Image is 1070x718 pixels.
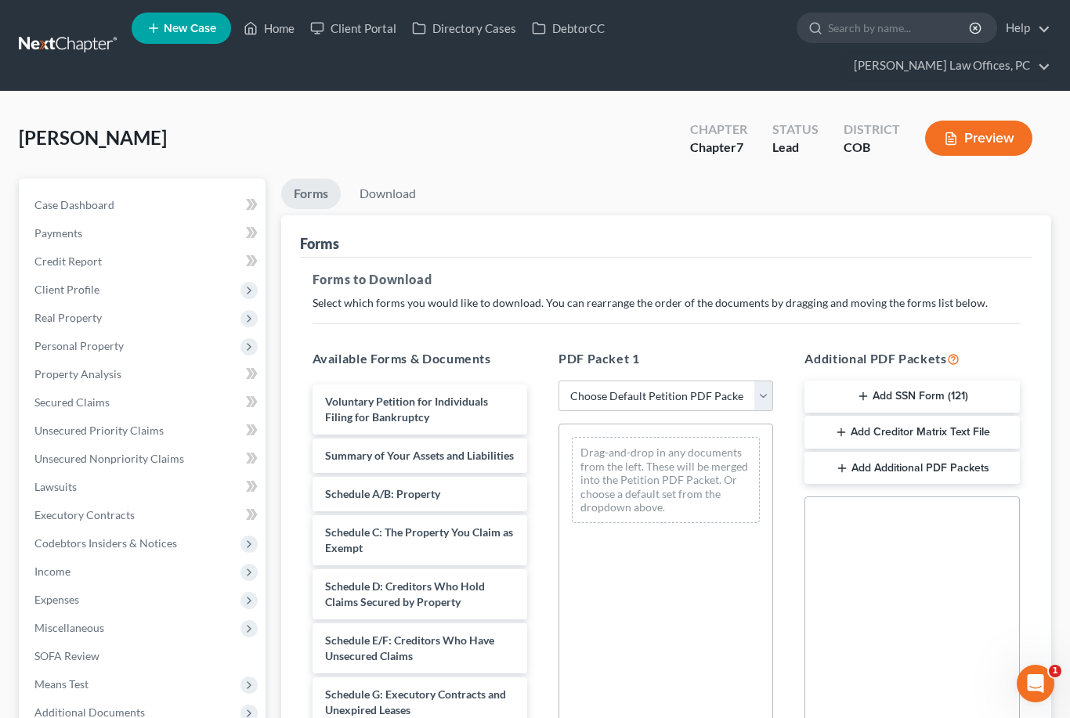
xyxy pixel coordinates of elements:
[690,139,747,157] div: Chapter
[347,179,428,209] a: Download
[844,139,900,157] div: COB
[34,339,124,352] span: Personal Property
[22,473,266,501] a: Lawsuits
[1049,665,1061,677] span: 1
[34,677,89,691] span: Means Test
[313,349,527,368] h5: Available Forms & Documents
[34,536,177,550] span: Codebtors Insiders & Notices
[34,367,121,381] span: Property Analysis
[313,270,1021,289] h5: Forms to Download
[846,52,1050,80] a: [PERSON_NAME] Law Offices, PC
[34,283,99,296] span: Client Profile
[804,381,1019,413] button: Add SSN Form (121)
[22,191,266,219] a: Case Dashboard
[22,642,266,670] a: SOFA Review
[325,525,513,554] span: Schedule C: The Property You Claim as Exempt
[325,633,494,662] span: Schedule E/F: Creditors Who Have Unsecured Claims
[22,445,266,473] a: Unsecured Nonpriority Claims
[34,226,82,240] span: Payments
[524,14,613,42] a: DebtorCC
[325,687,506,716] span: Schedule G: Executory Contracts and Unexpired Leases
[804,349,1019,368] h5: Additional PDF Packets
[34,311,102,324] span: Real Property
[22,360,266,388] a: Property Analysis
[164,23,216,34] span: New Case
[925,121,1032,156] button: Preview
[772,121,819,139] div: Status
[34,198,114,211] span: Case Dashboard
[1017,665,1054,702] iframe: Intercom live chat
[325,487,440,500] span: Schedule A/B: Property
[300,234,339,253] div: Forms
[34,424,164,437] span: Unsecured Priority Claims
[34,649,99,662] span: SOFA Review
[772,139,819,157] div: Lead
[22,501,266,529] a: Executory Contracts
[34,508,135,521] span: Executory Contracts
[325,395,488,424] span: Voluntary Petition for Individuals Filing for Bankruptcy
[22,219,266,247] a: Payments
[844,121,900,139] div: District
[34,254,102,268] span: Credit Report
[572,437,760,523] div: Drag-and-drop in any documents from the left. These will be merged into the Petition PDF Packet. ...
[325,579,485,608] span: Schedule D: Creditors Who Hold Claims Secured by Property
[325,449,514,462] span: Summary of Your Assets and Liabilities
[22,388,266,417] a: Secured Claims
[404,14,524,42] a: Directory Cases
[828,13,971,42] input: Search by name...
[804,452,1019,485] button: Add Additional PDF Packets
[804,416,1019,449] button: Add Creditor Matrix Text File
[236,14,302,42] a: Home
[19,126,167,149] span: [PERSON_NAME]
[313,295,1021,311] p: Select which forms you would like to download. You can rearrange the order of the documents by dr...
[34,593,79,606] span: Expenses
[302,14,404,42] a: Client Portal
[34,480,77,493] span: Lawsuits
[281,179,341,209] a: Forms
[34,395,110,409] span: Secured Claims
[34,452,184,465] span: Unsecured Nonpriority Claims
[34,621,104,634] span: Miscellaneous
[22,247,266,276] a: Credit Report
[998,14,1050,42] a: Help
[34,565,70,578] span: Income
[736,139,743,154] span: 7
[558,349,773,368] h5: PDF Packet 1
[22,417,266,445] a: Unsecured Priority Claims
[690,121,747,139] div: Chapter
